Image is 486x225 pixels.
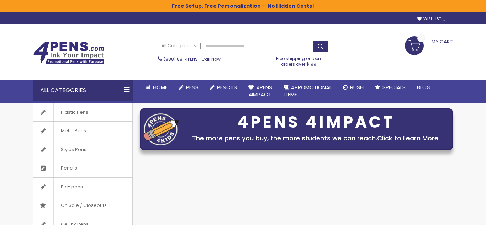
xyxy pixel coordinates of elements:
a: (888) 88-4PENS [164,56,198,62]
a: Click to Learn More. [377,134,440,143]
img: 4Pens Custom Pens and Promotional Products [33,42,104,64]
span: Plastic Pens [53,103,95,122]
span: Metal Pens [53,122,93,140]
a: All Categories [158,40,201,52]
a: 4PROMOTIONALITEMS [278,80,337,103]
a: Wishlist [417,16,446,22]
a: Pencils [204,80,243,95]
a: Bic® pens [33,178,132,196]
a: 4Pens4impact [243,80,278,103]
span: Home [153,84,168,91]
span: Blog [417,84,431,91]
span: 4PROMOTIONAL ITEMS [284,84,332,98]
a: Stylus Pens [33,140,132,159]
span: Specials [382,84,406,91]
span: Pens [186,84,199,91]
span: Bic® pens [53,178,90,196]
a: Metal Pens [33,122,132,140]
span: Rush [350,84,364,91]
span: Pencils [217,84,237,91]
div: 4PENS 4IMPACT [183,115,449,130]
span: - Call Now! [164,56,222,62]
span: All Categories [162,43,197,49]
a: Pens [173,80,204,95]
div: Free shipping on pen orders over $199 [269,53,329,67]
div: The more pens you buy, the more students we can reach. [183,133,449,143]
img: four_pen_logo.png [144,113,179,145]
a: Rush [337,80,369,95]
span: 4Pens 4impact [248,84,272,98]
a: Pencils [33,159,132,177]
a: On Sale / Closeouts [33,196,132,215]
a: Plastic Pens [33,103,132,122]
span: On Sale / Closeouts [53,196,114,215]
span: Pencils [53,159,84,177]
a: Home [140,80,173,95]
a: Specials [369,80,411,95]
div: All Categories [33,80,133,101]
span: Stylus Pens [53,140,94,159]
a: Blog [411,80,437,95]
